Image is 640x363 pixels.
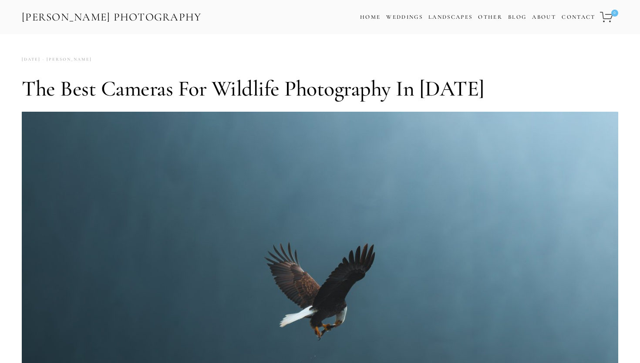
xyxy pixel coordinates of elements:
[508,11,526,24] a: Blog
[562,11,595,24] a: Contact
[478,14,502,21] a: Other
[22,75,618,102] h1: The Best Cameras for Wildlife Photography in [DATE]
[532,11,556,24] a: About
[360,11,381,24] a: Home
[22,54,40,65] time: [DATE]
[599,7,619,27] a: 0 items in cart
[428,14,472,21] a: Landscapes
[386,14,423,21] a: Weddings
[21,7,202,27] a: [PERSON_NAME] Photography
[611,10,618,17] span: 0
[40,54,92,65] a: [PERSON_NAME]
